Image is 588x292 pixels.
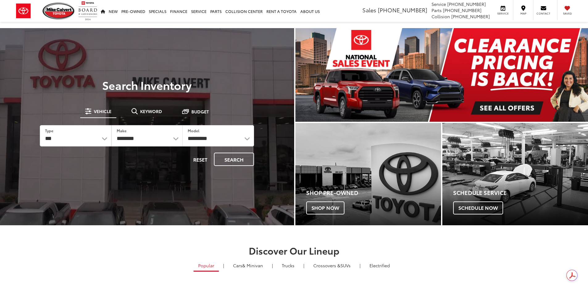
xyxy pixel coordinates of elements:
[496,11,510,15] span: Service
[295,123,441,225] div: Toyota
[362,6,376,14] span: Sales
[77,245,512,256] h2: Discover Our Lineup
[561,11,574,15] span: Saved
[45,128,53,133] label: Type
[270,262,274,269] li: |
[43,2,75,19] img: Mike Calvert Toyota
[447,1,486,7] span: [PHONE_NUMBER]
[242,262,263,269] span: & Minivan
[222,262,226,269] li: |
[536,11,550,15] span: Contact
[188,153,213,166] button: Reset
[295,123,441,225] a: Shop Pre-Owned Shop Now
[214,153,254,166] button: Search
[453,201,503,214] span: Schedule Now
[358,262,362,269] li: |
[140,109,162,113] span: Keyword
[442,123,588,225] a: Schedule Service Schedule Now
[516,11,530,15] span: Map
[188,128,199,133] label: Model
[453,190,588,196] h4: Schedule Service
[117,128,127,133] label: Make
[451,13,490,19] span: [PHONE_NUMBER]
[94,109,111,113] span: Vehicle
[432,1,446,7] span: Service
[277,260,299,271] a: Trucks
[26,79,268,91] h3: Search Inventory
[443,7,482,13] span: [PHONE_NUMBER]
[228,260,268,271] a: Cars
[442,123,588,225] div: Toyota
[302,262,306,269] li: |
[432,13,450,19] span: Collision
[313,262,340,269] span: Crossovers &
[306,201,344,214] span: Shop Now
[432,7,442,13] span: Parts
[306,190,441,196] h4: Shop Pre-Owned
[309,260,355,271] a: SUVs
[191,109,209,114] span: Budget
[378,6,427,14] span: [PHONE_NUMBER]
[365,260,394,271] a: Electrified
[194,260,219,272] a: Popular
